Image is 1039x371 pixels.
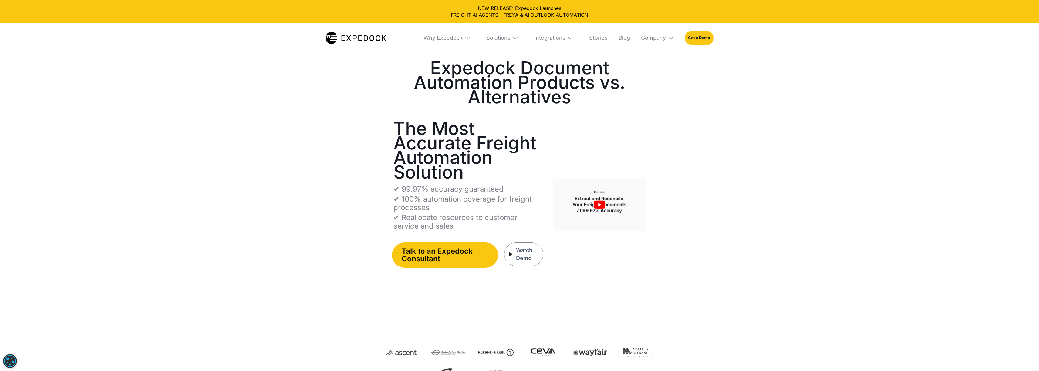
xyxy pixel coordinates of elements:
a: open lightbox [504,242,543,298]
iframe: Chat Widget [1009,342,1039,371]
a: FREIGHT AI AGENTS - FREYA & AI OUTLOOK AUTOMATION [5,12,1034,18]
div: Solutions [481,23,523,52]
div: Integrations [534,35,565,42]
h1: The Most Accurate Freight Automation Solution [393,121,543,179]
div: Why Expedock [419,23,475,52]
div: Integrations [529,23,578,52]
p: ✔ Reallocate resources to customer service and sales [393,213,543,230]
h1: Expedock Document Automation Products vs. Alternatives [384,61,656,104]
a: Get a Demo [685,31,713,45]
a: Blog [614,23,630,52]
div: Company [636,23,679,52]
a: open lightbox [553,179,646,231]
div: NEW RELEASE: Expedock Launches [5,5,1034,18]
div: Watch Demo [516,246,538,262]
a: Talk to an Expedock Consultant [392,242,498,268]
div: Company [641,35,666,42]
p: ✔ 99.97% accuracy guaranteed [393,185,504,193]
p: ✔ 100% automation coverage for freight processes [393,195,543,212]
a: Stories [584,23,608,52]
div: Why Expedock [423,35,463,42]
div: Solutions [486,35,511,42]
